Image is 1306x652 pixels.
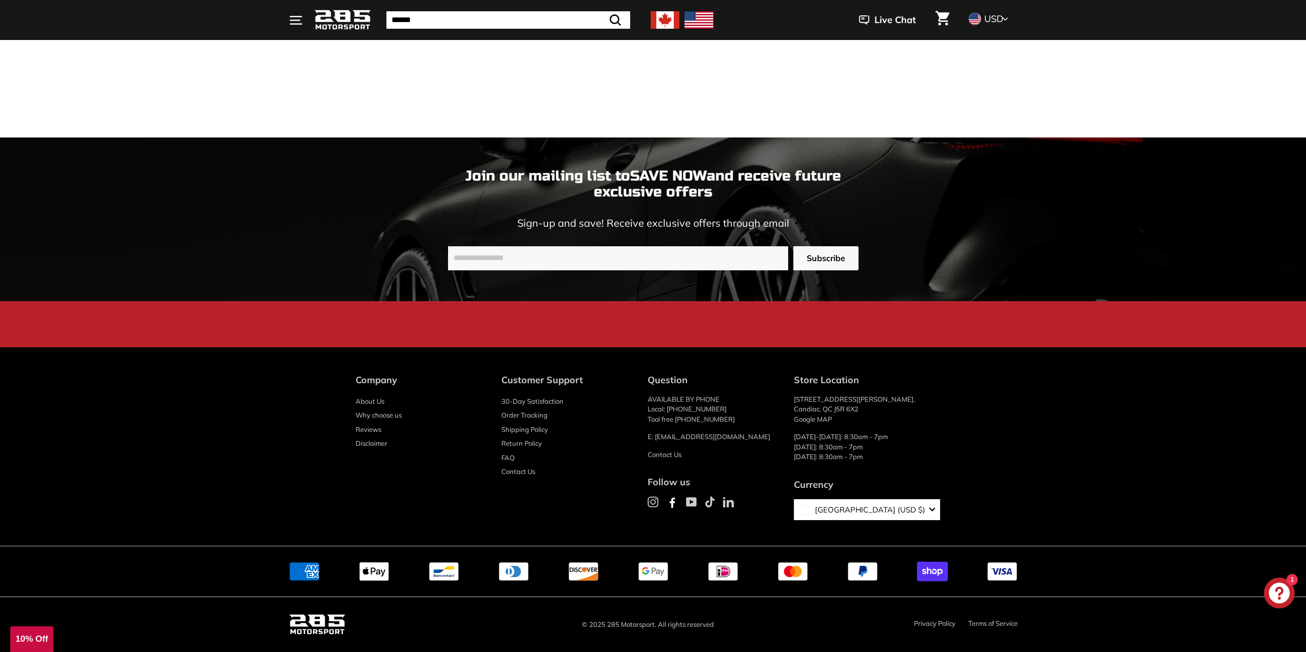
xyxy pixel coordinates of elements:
[638,562,669,581] img: google_pay
[648,432,778,442] p: E: [EMAIL_ADDRESS][DOMAIN_NAME]
[794,478,940,491] div: Currency
[501,437,542,451] a: Return Policy
[794,432,950,462] p: [DATE]-[DATE]: 8:30am - 7pm [DATE]: 8:30am - 7pm [DATE]: 8:30am - 7pm
[914,619,956,627] a: Privacy Policy
[15,634,48,644] span: 10% Off
[428,562,459,581] img: bancontact
[356,423,381,437] a: Reviews
[501,451,515,465] a: FAQ
[807,252,845,264] span: Subscribe
[356,373,486,387] div: Company
[793,246,859,270] button: Subscribe
[777,562,808,581] img: master
[648,373,778,387] div: Question
[917,562,948,581] img: shopify_pay
[501,465,535,479] a: Contact Us
[846,7,929,33] button: Live Chat
[315,8,371,32] img: Logo_285_Motorsport_areodynamics_components
[987,562,1018,581] img: visa
[356,394,384,409] a: About Us
[847,562,878,581] img: paypal
[648,450,681,459] a: Contact Us
[501,423,548,437] a: Shipping Policy
[568,562,599,581] img: discover
[356,437,387,451] a: Disclaimer
[386,11,630,29] input: Search
[984,13,1003,25] span: USD
[356,408,402,423] a: Why choose us
[708,562,738,581] img: ideal
[648,475,778,489] div: Follow us
[582,619,724,631] span: © 2025 285 Motorsport. All rights reserved
[498,562,529,581] img: diners_club
[968,619,1018,627] a: Terms of Service
[648,394,778,425] p: AVAILABLE BY PHONE Local: [PHONE_NUMBER] Tool free [PHONE_NUMBER]
[874,13,916,27] span: Live Chat
[501,394,563,409] a: 30-Day Satisfaction
[10,626,53,652] div: 10% Off
[501,408,548,423] a: Order Tracking
[501,373,632,387] div: Customer Support
[289,613,345,637] img: 285 Motorsport
[359,562,389,581] img: apple_pay
[289,562,320,581] img: american_express
[1261,578,1298,611] inbox-online-store-chat: Shopify online store chat
[630,167,707,185] strong: SAVE NOW
[794,394,950,425] p: [STREET_ADDRESS][PERSON_NAME], Candiac, QC J5R 6X2
[810,504,925,516] span: [GEOGRAPHIC_DATA] (USD $)
[794,415,832,423] a: Google MAP
[794,373,950,387] div: Store Location
[794,499,940,521] button: [GEOGRAPHIC_DATA] (USD $)
[448,168,859,200] p: Join our mailing list to and receive future exclusive offers
[448,215,859,231] p: Sign-up and save! Receive exclusive offers through email
[929,3,956,37] a: Cart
